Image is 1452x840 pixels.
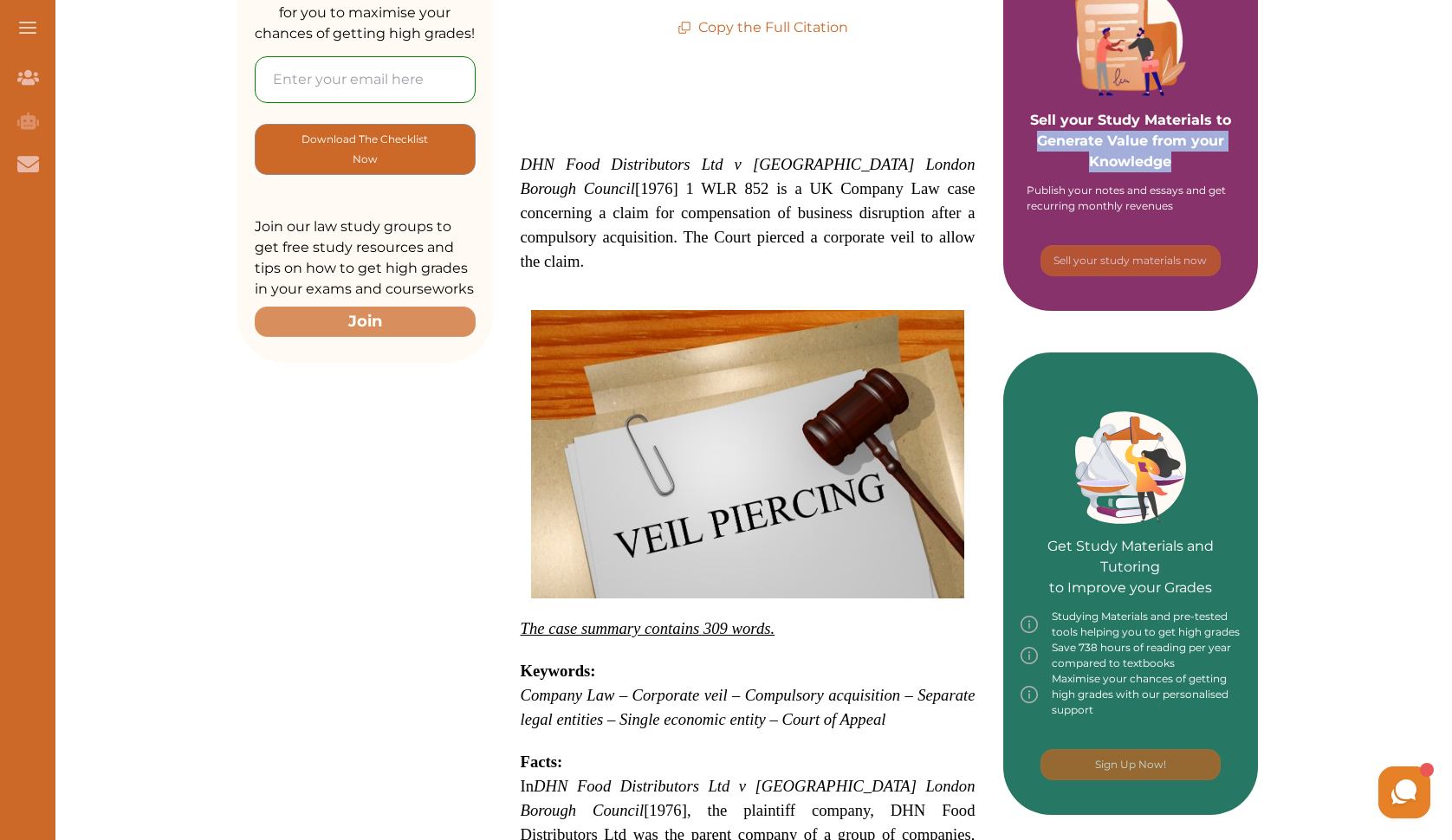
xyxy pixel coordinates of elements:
div: Studying Materials and pre-tested tools helping you to get high grades [1021,609,1241,640]
button: [object Object] [1040,245,1221,276]
em: DHN Food Distributors Ltd v [GEOGRAPHIC_DATA] London Borough Council [521,777,976,819]
p: Get Study Materials and Tutoring to Improve your Grades [1021,488,1241,598]
div: Publish your notes and essays and get recurring monthly revenues [1027,183,1235,214]
p: Sell your study materials now [1053,253,1207,268]
button: [object Object] [255,124,476,175]
button: [object Object] [1040,749,1221,780]
em: The case summary contains 309 words. [521,619,775,637]
img: info-img [1021,671,1038,718]
p: Copy the Full Citation [677,17,848,38]
p: Sign Up Now! [1095,757,1166,772]
img: Green card image [1075,411,1186,524]
div: Maximise your chances of getting high grades with our personalised support [1021,671,1241,718]
iframe: HelpCrunch [1036,762,1435,823]
div: Save 738 hours of reading per year compared to textbooks [1021,640,1241,671]
input: Enter your email here [255,56,476,103]
p: Join our law study groups to get free study resources and tips on how to get high grades in your ... [255,216,476,300]
em: DHN Food Distributors Ltd v [GEOGRAPHIC_DATA] London Borough Council [521,155,976,197]
img: info-img [1021,609,1038,640]
button: Join [255,307,476,337]
p: Download The Checklist Now [290,129,440,170]
img: 9k= [531,310,964,598]
span: [1976] 1 WLR 852 is a UK Company Law case concerning a claim for compensation of business disrupt... [521,155,976,270]
strong: Keywords: [521,662,596,680]
strong: Facts: [521,753,563,771]
img: info-img [1021,640,1038,671]
p: Sell your Study Materials to Generate Value from your Knowledge [1021,61,1241,172]
em: Company Law – Corporate veil – Compulsory acquisition – Separate legal entities – Single economic... [521,686,976,728]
